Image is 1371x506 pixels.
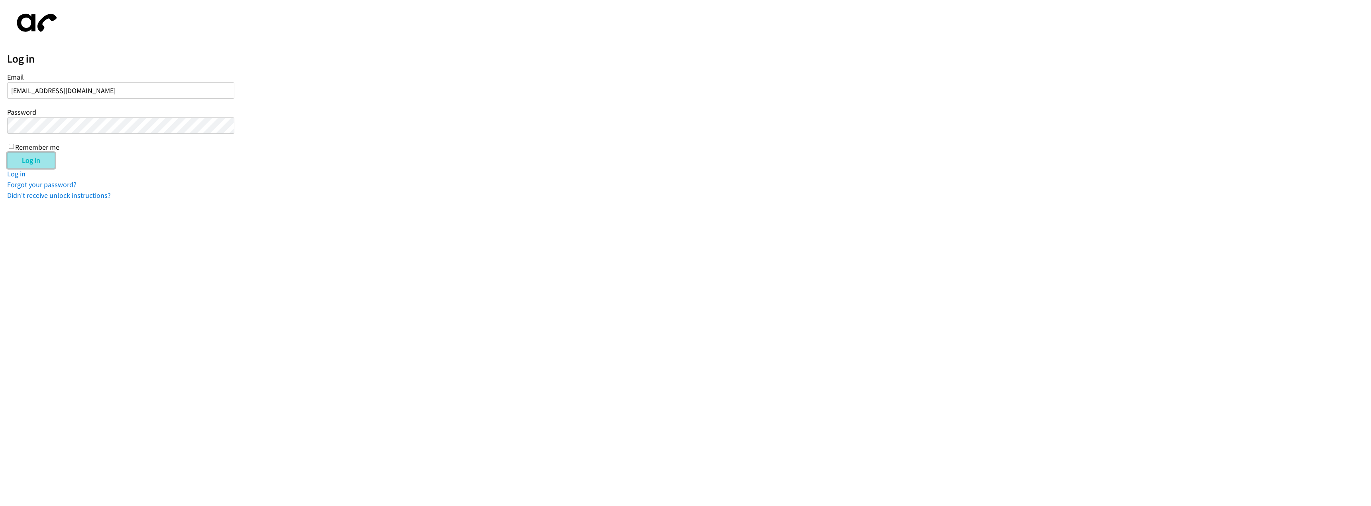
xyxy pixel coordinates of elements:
label: Remember me [15,143,59,152]
a: Didn't receive unlock instructions? [7,191,111,200]
img: aphone-8a226864a2ddd6a5e75d1ebefc011f4aa8f32683c2d82f3fb0802fe031f96514.svg [7,7,63,39]
a: Log in [7,169,26,178]
label: Email [7,72,24,82]
input: Log in [7,152,55,168]
label: Password [7,107,36,117]
a: Forgot your password? [7,180,77,189]
h2: Log in [7,52,1371,66]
